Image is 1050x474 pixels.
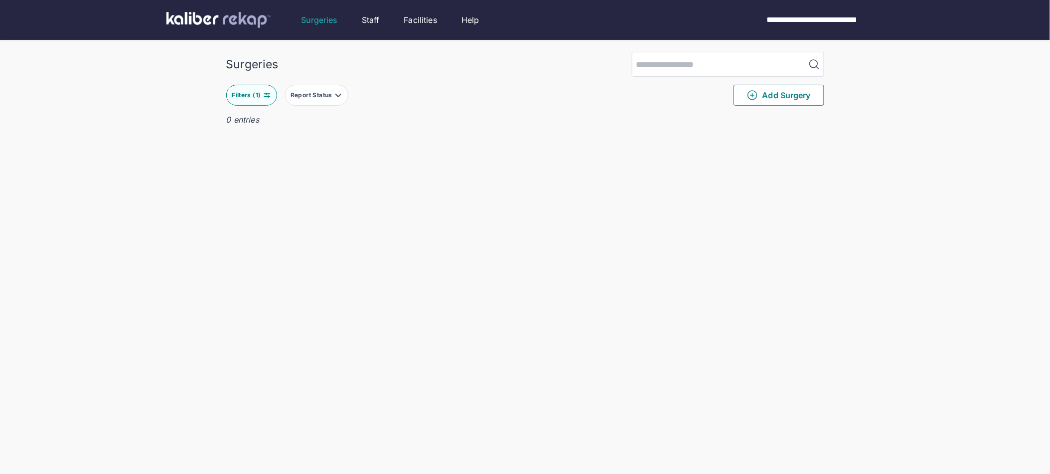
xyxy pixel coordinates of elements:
[226,114,824,126] div: 0 entries
[226,85,277,106] button: Filters (1)
[734,85,824,106] button: Add Surgery
[747,89,758,101] img: PlusCircleGreen.5fd88d77.svg
[334,91,342,99] img: filter-caret-down-grey.b3560631.svg
[808,58,820,70] img: MagnifyingGlass.1dc66aab.svg
[285,85,348,106] button: Report Status
[291,91,334,99] div: Report Status
[263,91,271,99] img: faders-horizontal-teal.edb3eaa8.svg
[232,91,263,99] div: Filters ( 1 )
[166,12,271,28] img: kaliber labs logo
[226,57,279,71] div: Surgeries
[404,14,438,26] a: Facilities
[301,14,337,26] a: Surgeries
[747,89,811,101] span: Add Surgery
[461,14,479,26] a: Help
[362,14,380,26] a: Staff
